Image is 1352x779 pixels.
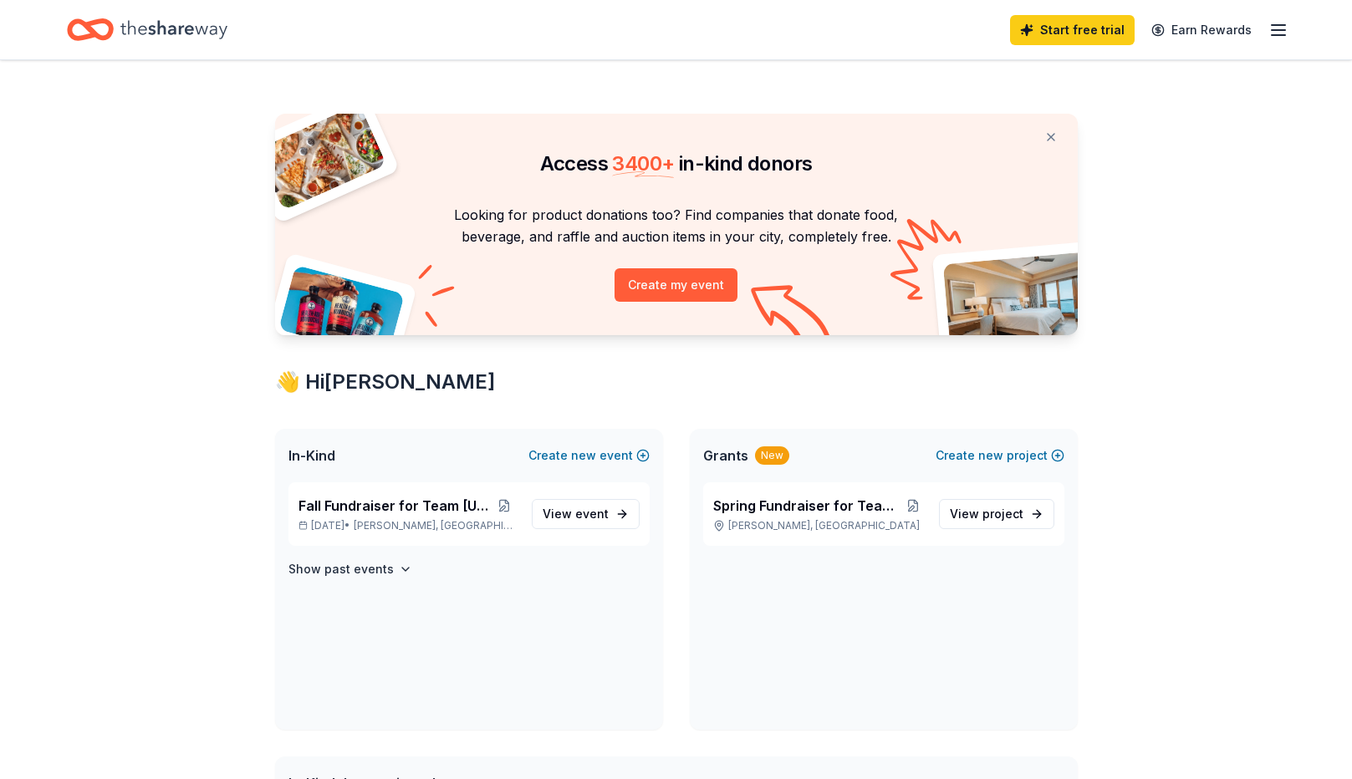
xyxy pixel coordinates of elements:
div: 👋 Hi [PERSON_NAME] [275,369,1078,395]
button: Createnewevent [528,446,650,466]
span: 3400 + [612,151,674,176]
span: event [575,507,609,521]
span: View [950,504,1023,524]
a: Start free trial [1010,15,1135,45]
a: View project [939,499,1054,529]
span: Access in-kind donors [540,151,813,176]
button: Show past events [288,559,412,579]
p: Looking for product donations too? Find companies that donate food, beverage, and raffle and auct... [295,204,1058,248]
p: [PERSON_NAME], [GEOGRAPHIC_DATA] [713,519,926,532]
a: View event [532,499,640,529]
p: [DATE] • [298,519,518,532]
img: Pizza [256,104,386,211]
span: new [978,446,1003,466]
img: Curvy arrow [751,285,834,348]
button: Createnewproject [936,446,1064,466]
h4: Show past events [288,559,394,579]
span: View [543,504,609,524]
span: project [982,507,1023,521]
span: new [571,446,596,466]
a: Home [67,10,227,49]
span: Spring Fundraiser for Team [US_STATE] [713,496,901,516]
div: New [755,446,789,465]
button: Create my event [615,268,737,302]
a: Earn Rewards [1141,15,1262,45]
span: Grants [703,446,748,466]
span: Fall Fundraiser for Team [US_STATE] [298,496,492,516]
span: In-Kind [288,446,335,466]
span: [PERSON_NAME], [GEOGRAPHIC_DATA] [354,519,518,532]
